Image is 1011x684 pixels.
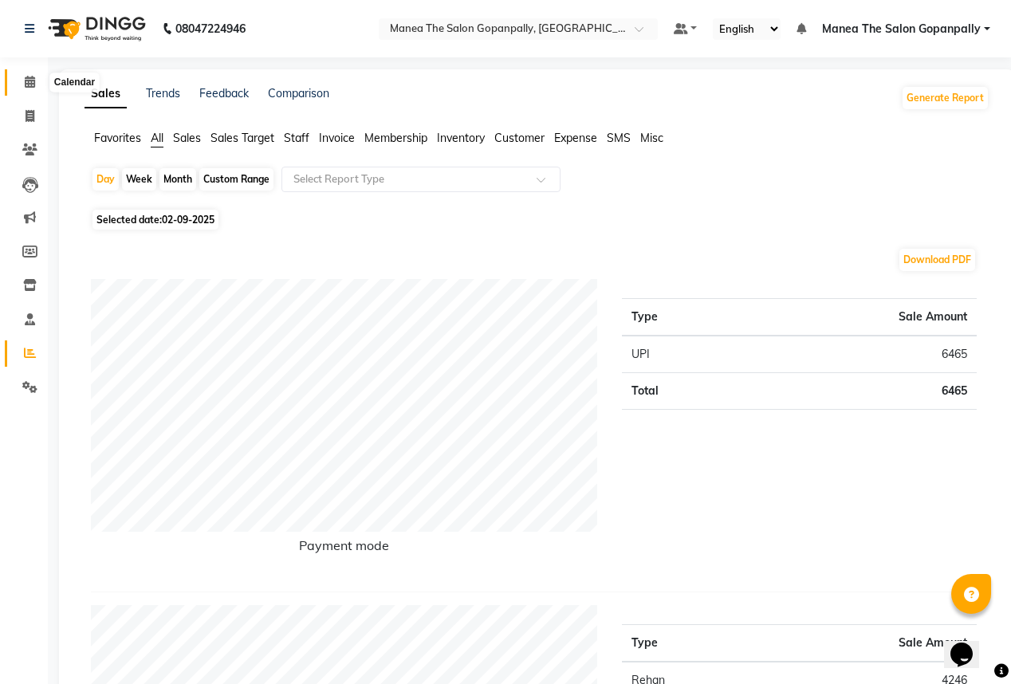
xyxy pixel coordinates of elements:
[199,168,273,191] div: Custom Range
[175,6,246,51] b: 08047224946
[122,168,156,191] div: Week
[899,249,975,271] button: Download PDF
[622,299,745,336] th: Type
[437,131,485,145] span: Inventory
[199,86,249,100] a: Feedback
[903,87,988,109] button: Generate Report
[151,131,163,145] span: All
[607,131,631,145] span: SMS
[744,336,977,373] td: 6465
[818,625,977,662] th: Sale Amount
[744,299,977,336] th: Sale Amount
[268,86,329,100] a: Comparison
[146,86,180,100] a: Trends
[210,131,274,145] span: Sales Target
[50,73,99,92] div: Calendar
[41,6,150,51] img: logo
[640,131,663,145] span: Misc
[364,131,427,145] span: Membership
[92,168,119,191] div: Day
[622,625,818,662] th: Type
[159,168,196,191] div: Month
[822,21,981,37] span: Manea The Salon Gopanpally
[944,620,995,668] iframe: chat widget
[622,336,745,373] td: UPI
[622,373,745,410] td: Total
[494,131,545,145] span: Customer
[94,131,141,145] span: Favorites
[91,538,598,560] h6: Payment mode
[319,131,355,145] span: Invoice
[554,131,597,145] span: Expense
[92,210,218,230] span: Selected date:
[173,131,201,145] span: Sales
[162,214,214,226] span: 02-09-2025
[744,373,977,410] td: 6465
[284,131,309,145] span: Staff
